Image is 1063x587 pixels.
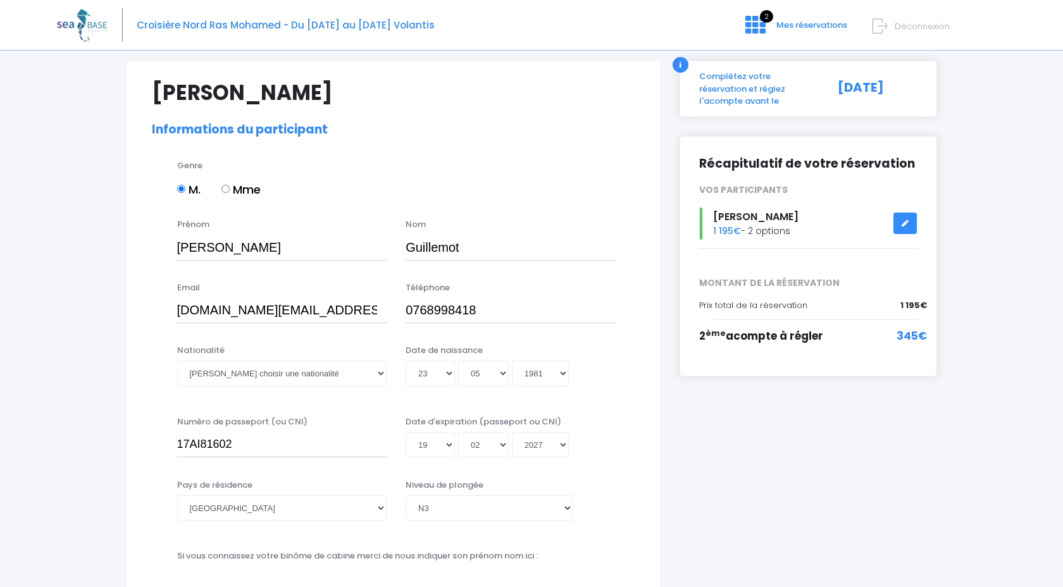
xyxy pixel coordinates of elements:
[65,75,97,83] div: Domaine
[51,73,61,83] img: tab_domain_overview_orange.svg
[177,550,538,562] label: Si vous connaissez votre binôme de cabine merci de nous indiquer son prénom nom ici :
[690,207,928,240] div: - 2 options
[177,416,308,428] label: Numéro de passeport (ou CNI)
[177,159,202,172] label: Genre
[699,328,823,343] span: 2 acompte à régler
[897,328,927,345] span: 345€
[221,181,261,198] label: Mme
[690,276,928,290] span: MONTANT DE LA RÉSERVATION
[177,344,225,357] label: Nationalité
[177,281,200,294] label: Email
[406,479,483,491] label: Niveau de plongée
[177,218,209,231] label: Prénom
[776,19,847,31] span: Mes réservations
[706,328,726,338] sup: ème
[406,281,450,294] label: Téléphone
[177,181,201,198] label: M.
[900,299,927,312] span: 1 195€
[177,185,185,193] input: M.
[177,479,252,491] label: Pays de résidence
[152,123,635,137] h2: Informations du participant
[144,73,154,83] img: tab_keywords_by_traffic_grey.svg
[713,209,799,224] span: [PERSON_NAME]
[828,70,928,108] div: [DATE]
[20,33,30,43] img: website_grey.svg
[699,299,807,311] span: Prix total de la réservation
[673,57,688,73] div: i
[406,344,483,357] label: Date de naissance
[690,183,928,197] div: VOS PARTICIPANTS
[735,23,855,35] a: 2 Mes réservations
[895,20,950,32] span: Déconnexion
[699,156,918,171] h2: Récapitulatif de votre réservation
[35,20,62,30] div: v 4.0.25
[713,225,741,237] span: 1 195€
[221,185,230,193] input: Mme
[760,10,773,23] span: 2
[158,75,194,83] div: Mots-clés
[20,20,30,30] img: logo_orange.svg
[33,33,143,43] div: Domaine: [DOMAIN_NAME]
[152,80,635,105] h1: [PERSON_NAME]
[406,416,561,428] label: Date d'expiration (passeport ou CNI)
[406,218,426,231] label: Nom
[690,70,828,108] div: Complétez votre réservation et réglez l'acompte avant le
[137,18,435,32] span: Croisière Nord Ras Mohamed - Du [DATE] au [DATE] Volantis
